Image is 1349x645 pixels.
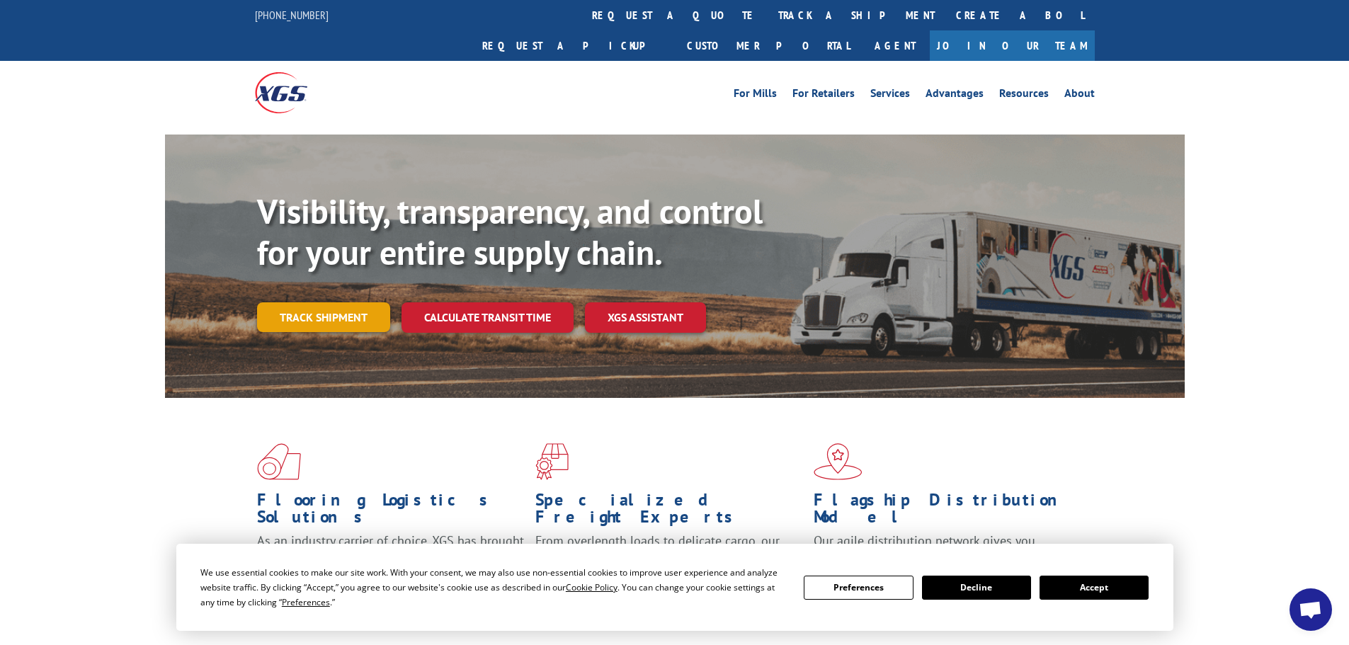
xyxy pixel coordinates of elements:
a: Customer Portal [676,30,860,61]
a: Request a pickup [472,30,676,61]
a: Agent [860,30,930,61]
a: Services [870,88,910,103]
b: Visibility, transparency, and control for your entire supply chain. [257,189,763,274]
img: xgs-icon-total-supply-chain-intelligence-red [257,443,301,480]
button: Preferences [804,576,913,600]
span: Our agile distribution network gives you nationwide inventory management on demand. [814,532,1074,566]
a: [PHONE_NUMBER] [255,8,329,22]
div: Open chat [1290,588,1332,631]
a: XGS ASSISTANT [585,302,706,333]
img: xgs-icon-focused-on-flooring-red [535,443,569,480]
a: About [1064,88,1095,103]
a: Resources [999,88,1049,103]
a: Advantages [926,88,984,103]
img: xgs-icon-flagship-distribution-model-red [814,443,863,480]
div: Cookie Consent Prompt [176,544,1173,631]
a: Join Our Team [930,30,1095,61]
h1: Flagship Distribution Model [814,491,1081,532]
h1: Specialized Freight Experts [535,491,803,532]
button: Accept [1040,576,1149,600]
span: As an industry carrier of choice, XGS has brought innovation and dedication to flooring logistics... [257,532,524,583]
a: Track shipment [257,302,390,332]
span: Cookie Policy [566,581,617,593]
a: For Retailers [792,88,855,103]
a: For Mills [734,88,777,103]
h1: Flooring Logistics Solutions [257,491,525,532]
a: Calculate transit time [402,302,574,333]
p: From overlength loads to delicate cargo, our experienced staff knows the best way to move your fr... [535,532,803,595]
button: Decline [922,576,1031,600]
div: We use essential cookies to make our site work. With your consent, we may also use non-essential ... [200,565,787,610]
span: Preferences [282,596,330,608]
